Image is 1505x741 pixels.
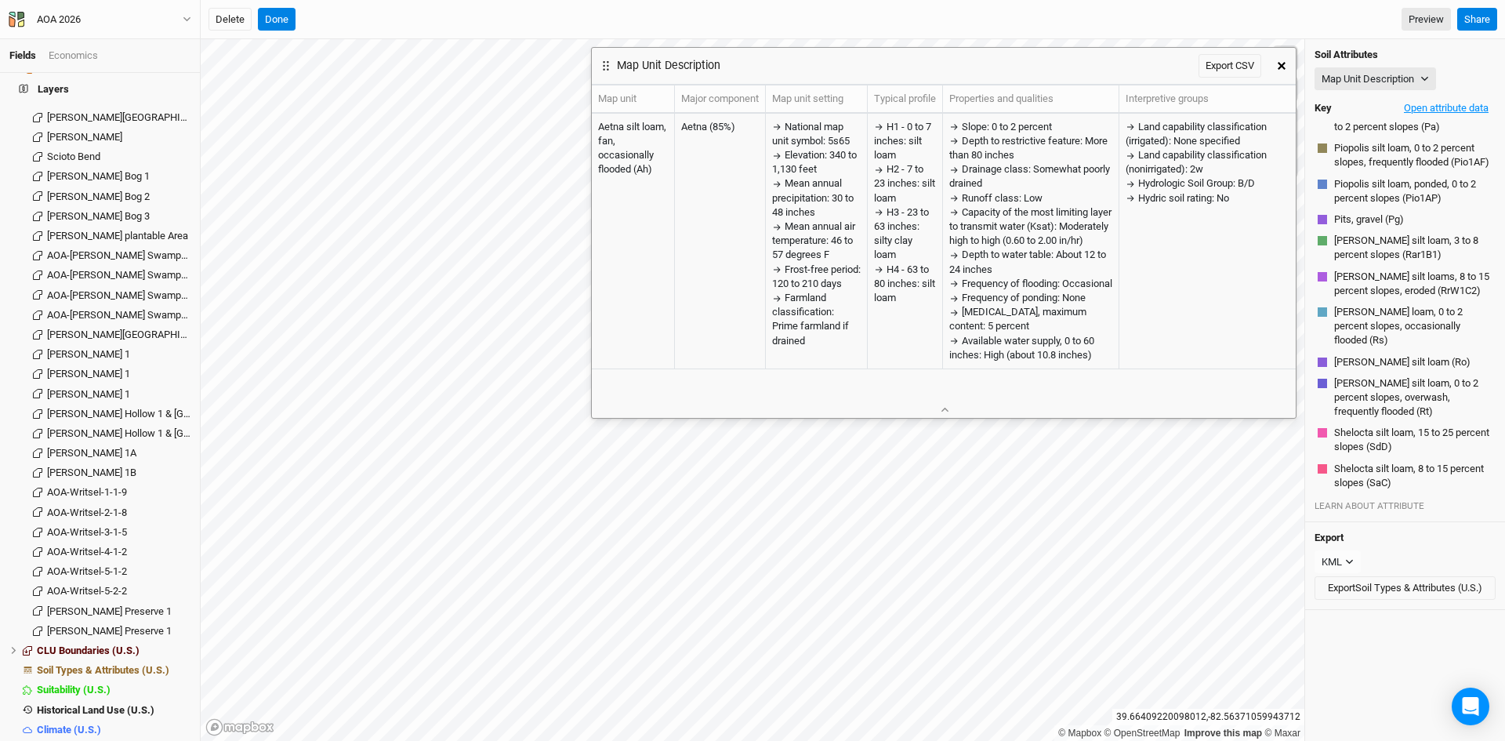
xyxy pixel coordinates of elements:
button: [PERSON_NAME] silt loam (Ro) [1333,354,1471,370]
span: [PERSON_NAME] Bog 3 [47,210,150,222]
span: Suitability (U.S.) [37,684,111,696]
span: [PERSON_NAME] 1A [47,447,136,459]
div: Utzinger Bog 1 [47,170,190,183]
div: Riddle Preserve 1 [47,625,190,637]
span: [PERSON_NAME] [47,131,122,143]
span: [PERSON_NAME][GEOGRAPHIC_DATA] [47,111,218,123]
a: Mapbox logo [205,718,274,736]
div: Utzinger Bog 2 [47,191,190,203]
button: KML [1315,550,1361,574]
a: Fields [9,49,36,61]
span: AOA-[PERSON_NAME] Swamp-1-3-8 [47,269,207,281]
button: Shelocta silt loam, 8 to 15 percent slopes (SaC) [1333,461,1492,491]
div: KML [1322,554,1342,570]
div: 39.66409220098012 , -82.56371059943712 [1112,709,1304,725]
button: Map Unit Description [1315,67,1436,91]
div: Suitability (U.S.) [37,684,190,696]
span: AOA-Writsel-5-2-2 [47,585,127,597]
div: Hintz Hollow 1 & Stone Canyon [47,427,190,440]
div: AOA-Writsel-4-1-2 [47,546,190,558]
span: AOA-[PERSON_NAME] Swamp-1-4-11 [47,289,212,301]
div: Elick plantable Area [47,230,190,242]
span: AOA-Writsel-3-1-5 [47,526,127,538]
span: [PERSON_NAME] Preserve 1 [47,605,172,617]
div: Darby Lakes Preserve [47,111,190,124]
h4: Soil Attributes [1315,49,1496,61]
span: [PERSON_NAME] Bog 2 [47,191,150,202]
div: AOA 2026 [37,12,81,27]
div: AOA-Cackley Swamp-1-2-5 [47,249,190,262]
span: Scioto Bend [47,151,100,162]
span: [PERSON_NAME] Bog 1 [47,170,150,182]
button: Piopolis silt loam, 0 to 2 percent slopes, frequently flooded (Pio1AF) [1333,140,1492,170]
button: ExportSoil Types & Attributes (U.S.) [1315,576,1496,600]
span: [PERSON_NAME] 1 [47,388,130,400]
span: Soil Types & Attributes (U.S.) [37,664,169,676]
div: Wylie Ridge 1 [47,348,190,361]
div: AOA-Cackley Swamp-1-3-8 [47,269,190,282]
span: [PERSON_NAME] 1B [47,467,136,478]
span: CLU Boundaries (U.S.) [37,645,140,656]
button: [PERSON_NAME] silt loams, 8 to 15 percent slopes, eroded (RrW1C2) [1333,269,1492,299]
div: AOA-Cackley Swamp-2-1-5 [47,309,190,321]
button: Piopolis silt loam, ponded, 0 to 2 percent slopes (Pio1AP) [1333,176,1492,206]
div: LEARN ABOUT ATTRIBUTE [1315,499,1496,512]
div: Scott Creek Falls [47,329,190,341]
div: Historical Land Use (U.S.) [37,704,190,717]
a: Preview [1402,8,1451,31]
div: Scioto Bend [47,151,190,163]
div: Poston 1A [47,447,190,459]
h4: Key [1315,102,1332,114]
div: Utzinger Bog 3 [47,210,190,223]
span: [PERSON_NAME][GEOGRAPHIC_DATA] [47,329,218,340]
button: AOA 2026 [8,11,192,28]
span: AOA-Writsel-1-1-9 [47,486,127,498]
div: AOA-Writsel-5-2-2 [47,585,190,598]
div: AOA-Writsel-5-1-2 [47,565,190,578]
a: Maxar [1264,728,1300,739]
div: AOA-Writsel-1-1-9 [47,486,190,499]
canvas: Map [201,39,1304,741]
span: [PERSON_NAME] Hollow 1 & [GEOGRAPHIC_DATA] [47,427,270,439]
span: AOA-Writsel-2-1-8 [47,507,127,518]
button: Done [258,8,296,31]
a: Improve this map [1184,728,1262,739]
button: Delete [209,8,252,31]
button: [PERSON_NAME] loam, 0 to 2 percent slopes, occasionally flooded (Rs) [1333,304,1492,349]
div: Poston 1B [47,467,190,479]
span: [PERSON_NAME] Hollow 1 & [GEOGRAPHIC_DATA] [47,408,270,420]
div: AOA-Writsel-2-1-8 [47,507,190,519]
button: [PERSON_NAME] silt loam, 0 to 2 percent slopes, overwash, frequently flooded (Rt) [1333,376,1492,420]
a: OpenStreetMap [1104,728,1180,739]
button: Shelocta silt loam, 15 to 25 percent slopes (SdD) [1333,425,1492,455]
span: AOA-Writsel-4-1-2 [47,546,127,558]
button: Share [1457,8,1497,31]
button: [PERSON_NAME] silt loam, 3 to 8 percent slopes (Rar1B1) [1333,233,1492,263]
div: Hintz Hollow 1 & Stone Canyon [47,408,190,420]
span: AOA-Writsel-5-1-2 [47,565,127,577]
h4: Layers [9,73,190,104]
div: Soil Types & Attributes (U.S.) [37,664,190,677]
div: Wylie Ridge 1 [47,388,190,401]
span: AOA-[PERSON_NAME] Swamp-1-2-5 [47,249,207,261]
div: Darby Oaks [47,131,190,143]
span: [PERSON_NAME] Preserve 1 [47,625,172,637]
button: Open attribute data [1397,96,1496,120]
h4: Export [1315,532,1496,544]
span: Historical Land Use (U.S.) [37,704,154,716]
span: [PERSON_NAME] 1 [47,368,130,380]
span: Climate (U.S.) [37,724,101,736]
div: AOA-Cackley Swamp-1-4-11 [47,289,190,302]
a: Mapbox [1058,728,1101,739]
div: CLU Boundaries (U.S.) [37,645,190,657]
span: [PERSON_NAME] plantable Area [47,230,188,242]
button: Pits, gravel (Pg) [1333,212,1405,227]
span: AOA-[PERSON_NAME] Swamp-2-1-5 [47,309,207,321]
div: Riddle Preserve 1 [47,605,190,618]
div: Wylie Ridge 1 [47,368,190,380]
div: Economics [49,49,98,63]
div: AOA-Writsel-3-1-5 [47,526,190,539]
span: [PERSON_NAME] 1 [47,348,130,360]
div: Climate (U.S.) [37,724,190,736]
